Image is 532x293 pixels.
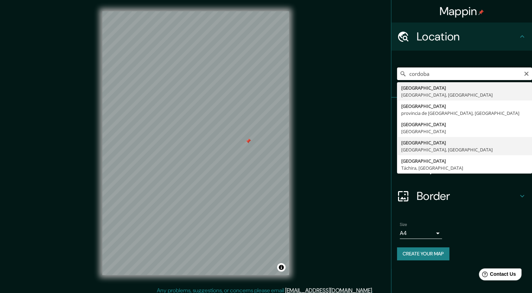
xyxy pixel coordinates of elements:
div: [GEOGRAPHIC_DATA] [401,84,528,91]
div: Táchira, [GEOGRAPHIC_DATA] [401,164,528,171]
label: Size [400,222,407,228]
div: A4 [400,228,442,239]
div: Layout [391,154,532,182]
div: [GEOGRAPHIC_DATA] [401,157,528,164]
div: Pins [391,98,532,126]
button: Create your map [397,247,449,260]
div: [GEOGRAPHIC_DATA] [401,103,528,110]
h4: Location [417,30,518,44]
div: [GEOGRAPHIC_DATA] [401,139,528,146]
div: [GEOGRAPHIC_DATA] [401,128,528,135]
div: [GEOGRAPHIC_DATA], [GEOGRAPHIC_DATA] [401,91,528,98]
h4: Mappin [440,4,484,18]
button: Toggle attribution [277,263,286,272]
img: pin-icon.png [478,9,484,15]
h4: Border [417,189,518,203]
div: [GEOGRAPHIC_DATA], [GEOGRAPHIC_DATA] [401,146,528,153]
div: Location [391,22,532,51]
canvas: Map [102,11,289,275]
div: Border [391,182,532,210]
button: Clear [524,70,529,77]
div: [GEOGRAPHIC_DATA] [401,121,528,128]
div: provincia de [GEOGRAPHIC_DATA], [GEOGRAPHIC_DATA] [401,110,528,117]
iframe: Help widget launcher [469,266,524,285]
h4: Layout [417,161,518,175]
div: Style [391,126,532,154]
input: Pick your city or area [397,67,532,80]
